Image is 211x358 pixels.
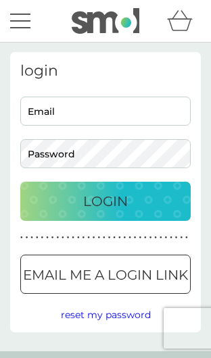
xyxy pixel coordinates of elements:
p: ● [72,234,74,241]
div: basket [167,7,201,34]
p: ● [103,234,105,241]
p: ● [180,234,183,241]
p: ● [36,234,39,241]
p: Login [83,190,128,212]
p: ● [118,234,121,241]
p: ● [56,234,59,241]
p: ● [41,234,44,241]
p: ● [134,234,137,241]
button: reset my password [61,307,151,322]
p: ● [77,234,80,241]
p: ● [124,234,126,241]
p: ● [191,234,193,241]
span: reset my password [61,309,151,321]
p: ● [87,234,90,241]
p: ● [97,234,100,241]
p: Email me a login link [23,264,188,286]
p: ● [165,234,168,241]
p: ● [149,234,152,241]
p: ● [160,234,162,241]
p: ● [83,234,85,241]
p: ● [185,234,188,241]
h3: login [20,62,191,80]
button: menu [10,8,30,34]
p: ● [170,234,172,241]
p: ● [20,234,23,241]
p: ● [128,234,131,241]
p: ● [154,234,157,241]
button: Login [20,182,191,221]
p: ● [108,234,111,241]
p: ● [139,234,141,241]
p: ● [144,234,147,241]
p: ● [46,234,49,241]
p: ● [26,234,28,241]
p: ● [67,234,70,241]
p: ● [93,234,95,241]
p: ● [113,234,116,241]
p: ● [51,234,54,241]
img: smol [72,8,139,34]
p: ● [62,234,64,241]
p: ● [30,234,33,241]
button: Email me a login link [20,255,191,294]
p: ● [175,234,178,241]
